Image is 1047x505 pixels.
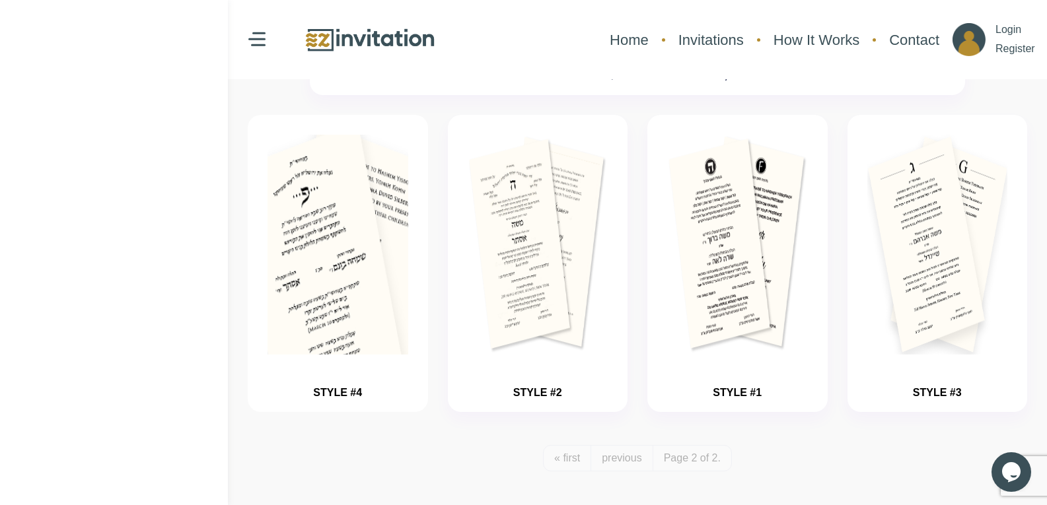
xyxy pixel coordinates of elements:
[848,115,1028,412] button: invitation STYLE #3
[603,22,655,57] a: Home
[767,22,866,57] a: How It Works
[672,22,750,57] a: Invitations
[313,387,362,398] a: STYLE #4
[953,23,986,56] img: ico_account.png
[591,445,653,471] a: previous
[883,22,946,57] a: Contact
[543,445,591,471] a: « first
[233,119,443,450] img: invitation
[513,387,562,398] a: STYLE #2
[913,387,962,398] a: STYLE #3
[713,387,762,398] a: STYLE #1
[992,452,1034,492] iframe: chat widget
[653,445,732,471] a: Page 2 of 2.
[248,445,1027,471] nav: Page navigation example
[667,135,808,354] img: invitation
[995,20,1035,59] p: Login Register
[647,115,828,412] button: invitation STYLE #1
[468,135,608,354] img: invitation
[304,26,436,54] img: logo.png
[248,115,428,412] button: invitation STYLE #4
[448,115,628,412] button: invitation STYLE #2
[867,135,1008,354] img: invitation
